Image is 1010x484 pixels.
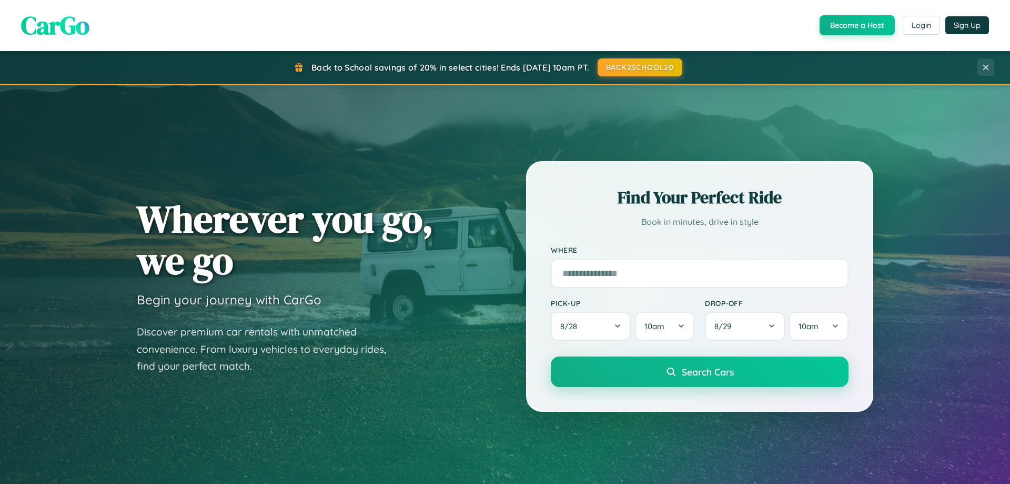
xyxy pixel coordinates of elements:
button: BACK2SCHOOL20 [598,58,682,76]
h3: Begin your journey with CarGo [137,292,321,308]
button: 10am [789,312,849,341]
button: 10am [635,312,694,341]
span: Back to School savings of 20% in select cities! Ends [DATE] 10am PT. [311,62,589,73]
span: 8 / 28 [560,321,582,331]
span: CarGo [21,8,89,43]
span: 10am [799,321,819,331]
button: 8/29 [705,312,785,341]
button: Sign Up [945,16,989,34]
span: 8 / 29 [714,321,736,331]
button: Login [903,16,940,35]
p: Discover premium car rentals with unmatched convenience. From luxury vehicles to everyday rides, ... [137,323,400,375]
span: 10am [644,321,664,331]
p: Book in minutes, drive in style [551,214,849,230]
h1: Wherever you go, we go [137,198,433,281]
label: Drop-off [705,299,849,308]
label: Where [551,245,849,254]
button: 8/28 [551,312,631,341]
button: Become a Host [820,15,895,35]
span: Search Cars [682,366,734,378]
h2: Find Your Perfect Ride [551,186,849,209]
button: Search Cars [551,357,849,387]
label: Pick-up [551,299,694,308]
